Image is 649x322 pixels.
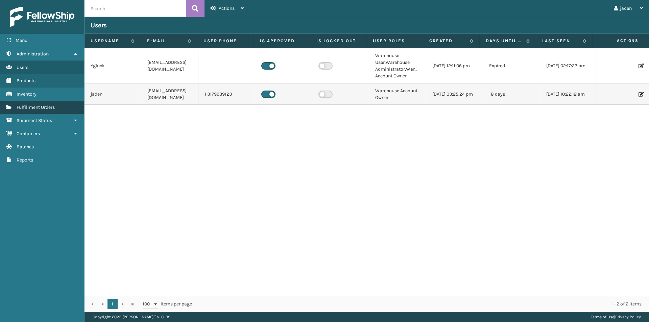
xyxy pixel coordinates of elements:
td: Warehouse User,Warehouse Administrator,Warehouse Account Owner [369,48,426,83]
label: User Roles [373,38,417,44]
td: [DATE] 10:22:12 am [540,83,597,105]
span: 100 [143,301,153,307]
div: | [591,312,641,322]
span: Containers [17,131,40,137]
i: Edit [639,64,643,68]
td: 1 3179939123 [198,83,255,105]
span: Users [17,65,28,70]
span: Products [17,78,35,83]
td: [EMAIL_ADDRESS][DOMAIN_NAME] [141,48,198,83]
td: [EMAIL_ADDRESS][DOMAIN_NAME] [141,83,198,105]
label: Days until password expires [486,38,523,44]
label: Username [91,38,128,44]
label: Last Seen [542,38,579,44]
label: User phone [203,38,247,44]
div: 1 - 2 of 2 items [201,301,642,307]
td: Ygluck [85,48,141,83]
td: Warehouse Account Owner [369,83,426,105]
td: 18 days [483,83,540,105]
span: Actions [595,35,643,46]
span: Shipment Status [17,118,52,123]
label: E-mail [147,38,184,44]
span: Inventory [17,91,37,97]
label: Created [429,38,466,44]
td: [DATE] 03:25:24 pm [426,83,483,105]
td: [DATE] 12:11:06 pm [426,48,483,83]
a: Privacy Policy [615,315,641,319]
img: logo [10,7,74,27]
label: Is Approved [260,38,304,44]
span: Fulfillment Orders [17,104,55,110]
span: Administration [17,51,49,57]
a: Terms of Use [591,315,614,319]
h3: Users [91,21,107,29]
span: items per page [143,299,192,309]
td: jaden [85,83,141,105]
label: Is Locked Out [316,38,360,44]
i: Edit [639,92,643,97]
td: [DATE] 02:17:23 pm [540,48,597,83]
td: Expired [483,48,540,83]
p: Copyright 2023 [PERSON_NAME]™ v 1.0.189 [93,312,170,322]
span: Actions [219,5,235,11]
a: 1 [107,299,118,309]
span: Reports [17,157,33,163]
span: Batches [17,144,34,150]
span: Menu [16,38,27,43]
